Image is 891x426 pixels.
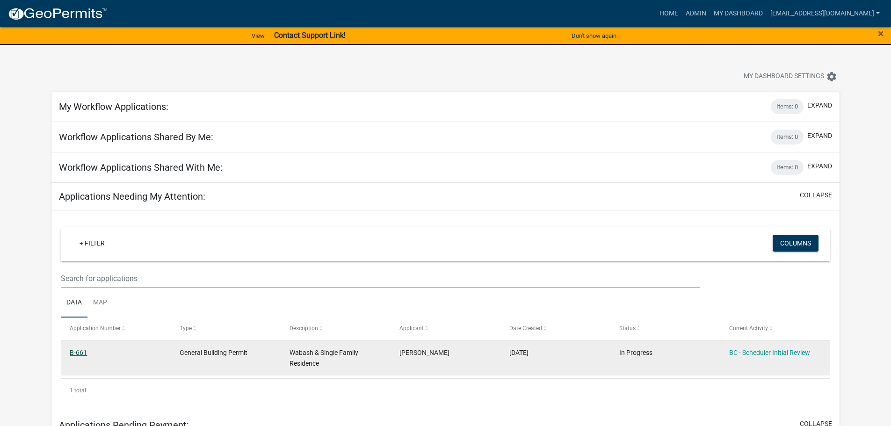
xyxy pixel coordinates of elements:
datatable-header-cell: Type [171,318,281,340]
span: My Dashboard Settings [744,71,824,82]
strong: Contact Support Link! [274,31,346,40]
span: Status [619,325,636,332]
datatable-header-cell: Application Number [61,318,171,340]
button: Columns [773,235,819,252]
div: Items: 0 [771,160,804,175]
span: Applicant [399,325,424,332]
div: Items: 0 [771,99,804,114]
a: BC - Scheduler Initial Review [729,349,810,356]
button: collapse [800,190,832,200]
span: Current Activity [729,325,768,332]
input: Search for applications [61,269,699,288]
datatable-header-cell: Status [610,318,720,340]
span: General Building Permit [180,349,247,356]
span: 09/14/2025 [509,349,529,356]
a: View [248,28,268,43]
div: 1 total [61,379,830,402]
span: Wabash & Single Family Residence [290,349,358,367]
h5: Workflow Applications Shared With Me: [59,162,223,173]
a: + Filter [72,235,112,252]
button: My Dashboard Settingssettings [736,67,845,86]
span: In Progress [619,349,652,356]
span: Date Created [509,325,542,332]
span: Shane Weist [399,349,449,356]
span: Application Number [70,325,121,332]
a: [EMAIL_ADDRESS][DOMAIN_NAME] [767,5,884,22]
datatable-header-cell: Date Created [500,318,610,340]
button: expand [807,131,832,141]
h5: My Workflow Applications: [59,101,168,112]
a: B-661 [70,349,87,356]
button: Don't show again [568,28,620,43]
a: Data [61,288,87,318]
a: Admin [682,5,710,22]
datatable-header-cell: Description [281,318,391,340]
button: expand [807,101,832,110]
a: Map [87,288,113,318]
button: expand [807,161,832,171]
button: Close [878,28,884,39]
i: settings [826,71,837,82]
span: × [878,27,884,40]
h5: Workflow Applications Shared By Me: [59,131,213,143]
datatable-header-cell: Applicant [391,318,500,340]
datatable-header-cell: Current Activity [720,318,830,340]
a: My Dashboard [710,5,767,22]
div: Items: 0 [771,130,804,144]
h5: Applications Needing My Attention: [59,191,205,202]
span: Description [290,325,318,332]
a: Home [656,5,682,22]
span: Type [180,325,192,332]
div: collapse [51,210,840,412]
